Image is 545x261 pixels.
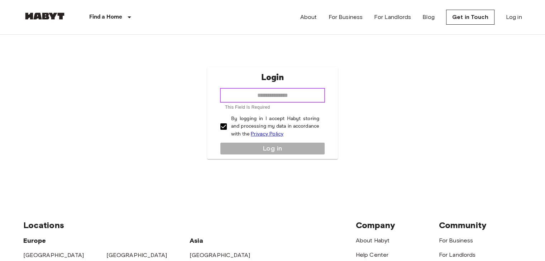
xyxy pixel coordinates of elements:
[231,115,319,138] p: By logging in I accept Habyt storing and processing my data in accordance with the
[190,237,204,245] span: Asia
[356,251,389,258] a: Help Center
[356,220,395,230] span: Company
[190,252,250,258] a: [GEOGRAPHIC_DATA]
[106,252,167,258] a: [GEOGRAPHIC_DATA]
[225,104,320,111] p: This field is required
[356,237,390,244] a: About Habyt
[300,13,317,21] a: About
[422,13,435,21] a: Blog
[439,251,476,258] a: For Landlords
[439,220,487,230] span: Community
[328,13,363,21] a: For Business
[374,13,411,21] a: For Landlords
[251,131,283,137] a: Privacy Policy
[89,13,123,21] p: Find a Home
[446,10,494,25] a: Get in Touch
[23,252,84,258] a: [GEOGRAPHIC_DATA]
[23,220,64,230] span: Locations
[261,71,284,84] p: Login
[506,13,522,21] a: Log in
[23,13,66,20] img: Habyt
[23,237,46,245] span: Europe
[439,237,473,244] a: For Business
